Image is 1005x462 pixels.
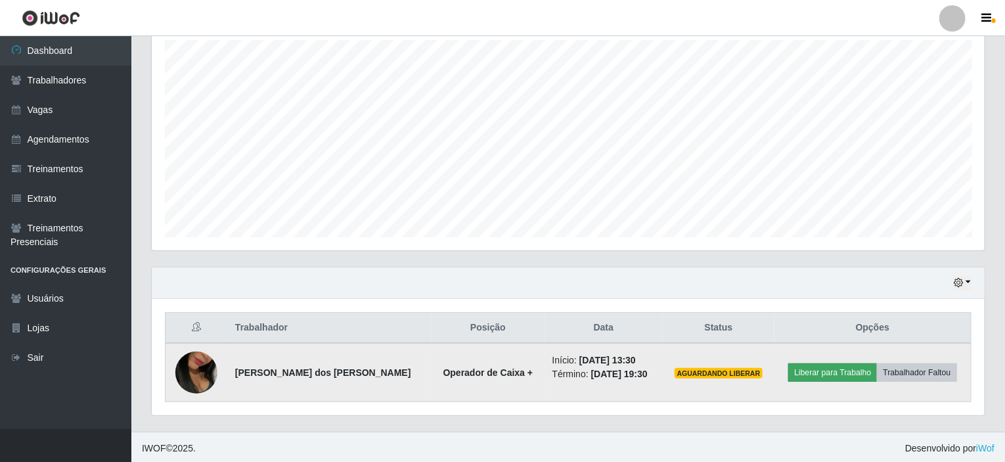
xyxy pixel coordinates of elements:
a: iWof [976,443,994,453]
th: Trabalhador [227,313,432,344]
th: Opções [774,313,971,344]
th: Status [663,313,774,344]
span: Desenvolvido por [905,442,994,455]
li: Início: [552,354,656,367]
th: Data [545,313,663,344]
li: Término: [552,367,656,381]
th: Posição [432,313,544,344]
button: Liberar para Trabalho [788,363,877,382]
time: [DATE] 19:30 [591,369,648,379]
span: © 2025 . [142,442,196,455]
strong: Operador de Caixa + [443,367,533,378]
img: 1698238099994.jpeg [175,335,217,410]
button: Trabalhador Faltou [877,363,956,382]
strong: [PERSON_NAME] dos [PERSON_NAME] [235,367,411,378]
span: AGUARDANDO LIBERAR [675,368,763,379]
img: CoreUI Logo [22,10,80,26]
time: [DATE] 13:30 [579,355,636,365]
span: IWOF [142,443,166,453]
